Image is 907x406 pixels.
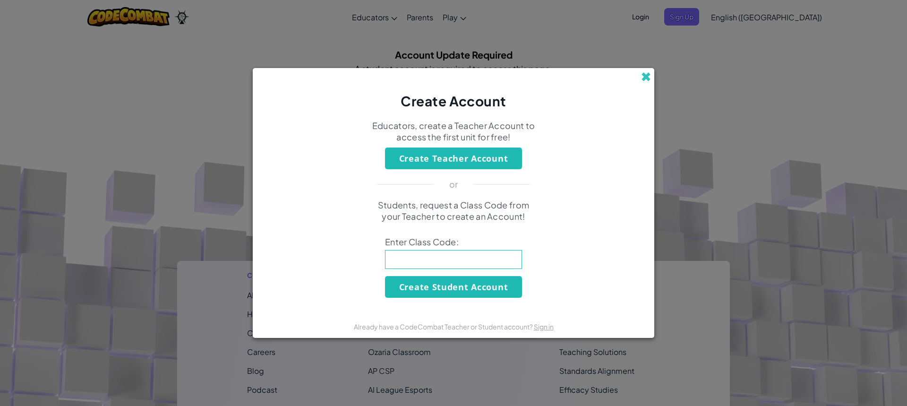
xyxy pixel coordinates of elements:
button: Create Teacher Account [385,147,522,169]
span: Enter Class Code: [385,236,522,248]
button: Create Student Account [385,276,522,298]
a: Sign in [534,322,554,331]
p: Educators, create a Teacher Account to access the first unit for free! [371,120,536,143]
span: Already have a CodeCombat Teacher or Student account? [354,322,534,331]
p: or [449,179,458,190]
span: Create Account [401,93,506,109]
p: Students, request a Class Code from your Teacher to create an Account! [371,199,536,222]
